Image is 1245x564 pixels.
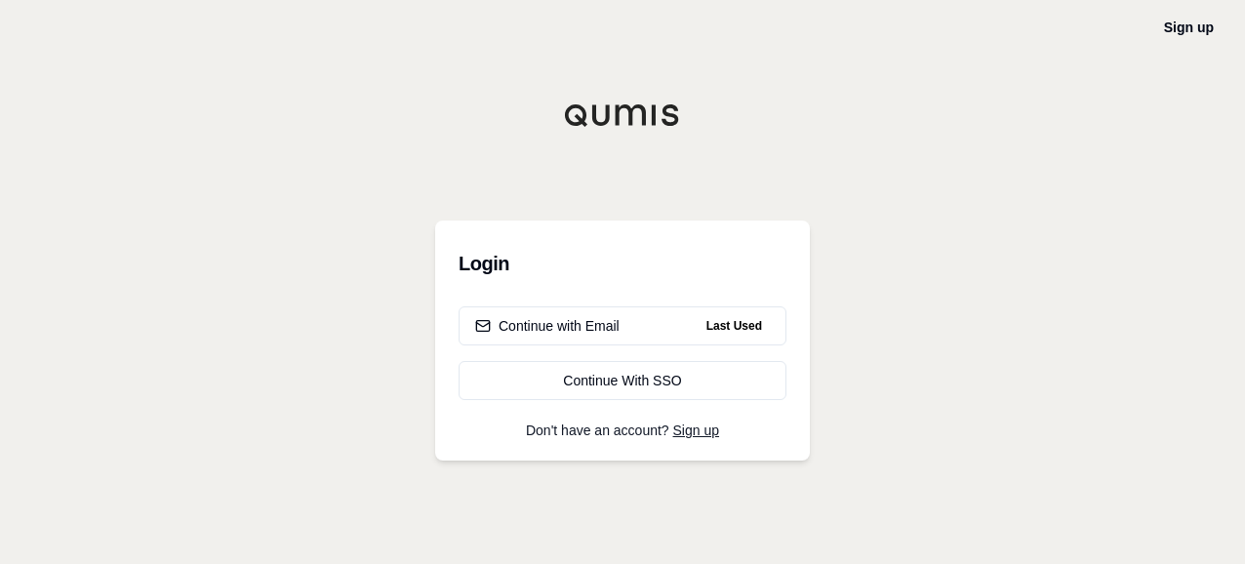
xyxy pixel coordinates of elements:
a: Sign up [673,423,719,438]
a: Continue With SSO [459,361,786,400]
button: Continue with EmailLast Used [459,306,786,345]
a: Sign up [1164,20,1214,35]
h3: Login [459,244,786,283]
p: Don't have an account? [459,423,786,437]
div: Continue with Email [475,316,620,336]
div: Continue With SSO [475,371,770,390]
img: Qumis [564,103,681,127]
span: Last Used [699,314,770,338]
